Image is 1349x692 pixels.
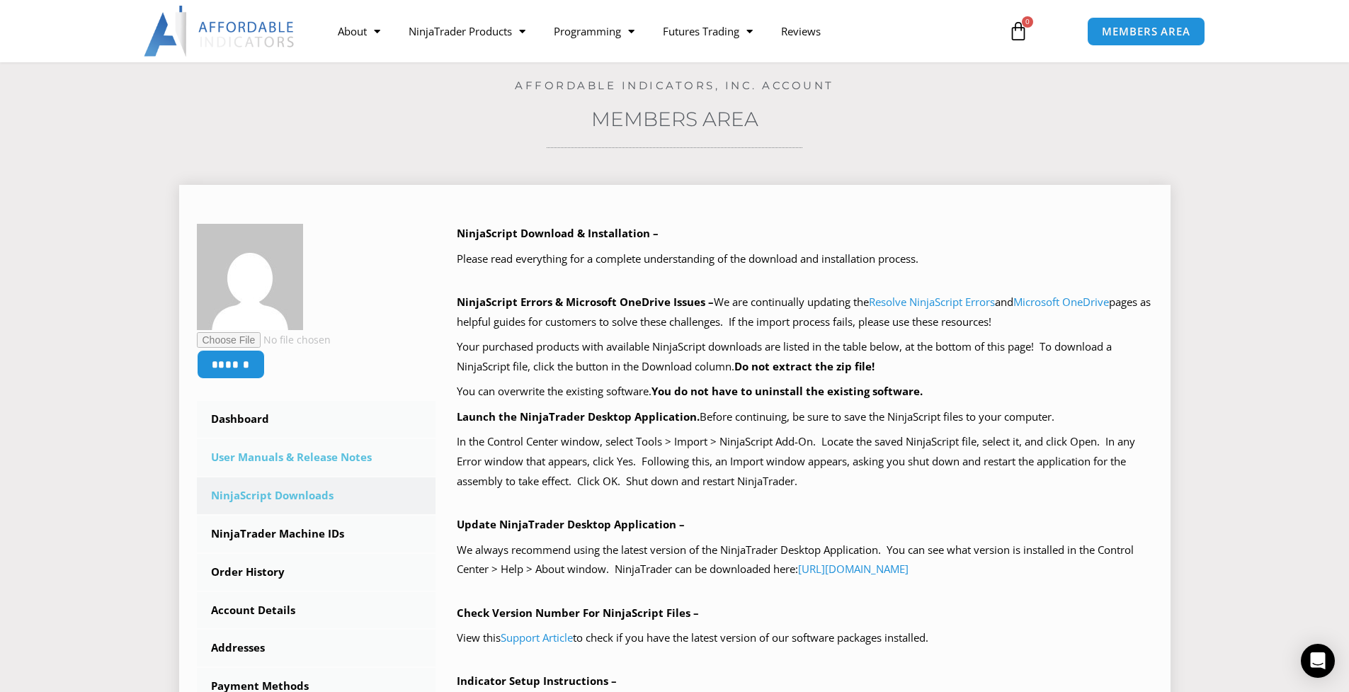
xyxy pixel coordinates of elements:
[767,15,835,47] a: Reviews
[197,439,436,476] a: User Manuals & Release Notes
[197,516,436,552] a: NinjaTrader Machine IDs
[457,517,685,531] b: Update NinjaTrader Desktop Application –
[457,674,617,688] b: Indicator Setup Instructions –
[457,407,1153,427] p: Before continuing, be sure to save the NinjaScript files to your computer.
[197,592,436,629] a: Account Details
[197,630,436,667] a: Addresses
[457,293,1153,332] p: We are continually updating the and pages as helpful guides for customers to solve these challeng...
[457,226,659,240] b: NinjaScript Download & Installation –
[591,107,758,131] a: Members Area
[649,15,767,47] a: Futures Trading
[457,540,1153,580] p: We always recommend using the latest version of the NinjaTrader Desktop Application. You can see ...
[144,6,296,57] img: LogoAI | Affordable Indicators – NinjaTrader
[1087,17,1205,46] a: MEMBERS AREA
[1022,16,1033,28] span: 0
[1301,644,1335,678] div: Open Intercom Messenger
[987,11,1049,52] a: 0
[457,409,700,424] b: Launch the NinjaTrader Desktop Application.
[798,562,909,576] a: [URL][DOMAIN_NAME]
[197,224,303,330] img: 9d31bb7e1ea77eb2c89bd929555c5df615da391e752d5da808b8d55deb7a798c
[734,359,875,373] b: Do not extract the zip file!
[1102,26,1190,37] span: MEMBERS AREA
[651,384,923,398] b: You do not have to uninstall the existing software.
[324,15,394,47] a: About
[457,628,1153,648] p: View this to check if you have the latest version of our software packages installed.
[540,15,649,47] a: Programming
[197,554,436,591] a: Order History
[869,295,995,309] a: Resolve NinjaScript Errors
[457,337,1153,377] p: Your purchased products with available NinjaScript downloads are listed in the table below, at th...
[457,249,1153,269] p: Please read everything for a complete understanding of the download and installation process.
[457,295,714,309] b: NinjaScript Errors & Microsoft OneDrive Issues –
[515,79,834,92] a: Affordable Indicators, Inc. Account
[197,401,436,438] a: Dashboard
[501,630,573,645] a: Support Article
[394,15,540,47] a: NinjaTrader Products
[457,432,1153,492] p: In the Control Center window, select Tools > Import > NinjaScript Add-On. Locate the saved NinjaS...
[1013,295,1109,309] a: Microsoft OneDrive
[457,606,699,620] b: Check Version Number For NinjaScript Files –
[457,382,1153,402] p: You can overwrite the existing software.
[324,15,992,47] nav: Menu
[197,477,436,514] a: NinjaScript Downloads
